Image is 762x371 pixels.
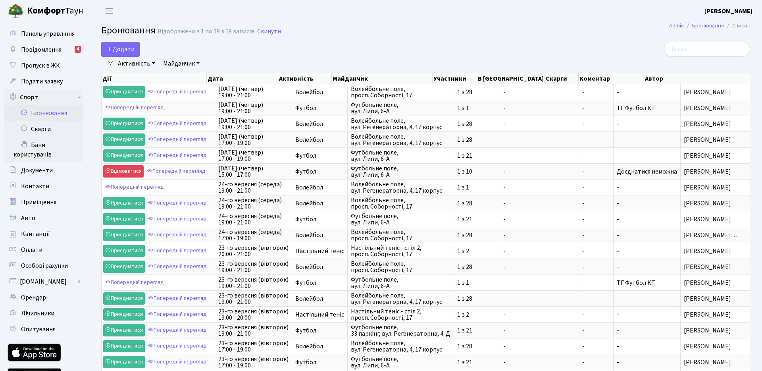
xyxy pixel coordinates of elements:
[218,340,289,353] span: 23-го вересня (вівторок) 17:00 - 19:00
[103,292,145,305] a: Приєднатися
[4,242,83,258] a: Оплати
[146,213,209,225] a: Попередній перегляд
[351,308,450,321] span: Настільний теніс - стіл 2, просп. Соборності, 17
[503,168,575,175] span: -
[617,326,619,335] span: -
[582,216,610,222] span: -
[684,89,747,95] span: [PERSON_NAME]
[295,153,344,159] span: Футбол
[218,86,289,99] span: [DATE] (четвер) 19:00 - 21:00
[21,245,42,254] span: Оплати
[4,226,83,242] a: Квитанції
[582,200,610,207] span: -
[295,200,344,207] span: Волейбол
[503,264,575,270] span: -
[21,261,68,270] span: Особові рахунки
[351,213,450,226] span: Футбольне поле, вул. Липи, 6-А
[503,121,575,127] span: -
[295,280,344,286] span: Футбол
[295,216,344,222] span: Футбол
[27,4,83,18] span: Таун
[579,73,644,84] th: Коментар
[4,305,83,321] a: Лічильники
[684,327,747,334] span: [PERSON_NAME]
[4,274,83,290] a: [DOMAIN_NAME]
[664,42,750,57] input: Пошук...
[295,168,344,175] span: Футбол
[146,149,209,162] a: Попередній перегляд
[103,165,144,178] a: Відмовитися
[684,359,747,365] span: [PERSON_NAME]
[4,210,83,226] a: Авто
[582,153,610,159] span: -
[21,45,62,54] span: Повідомлення
[158,28,256,35] div: Відображено з 1 по 19 з 19 записів.
[351,229,450,242] span: Волейбольне поле, просп. Соборності, 17
[351,324,450,337] span: Футбольне поле, 33 паркінг, вул. Регенераторна, 4-Д
[218,213,289,226] span: 24-го вересня (середа) 19:00 - 21:00
[351,340,450,353] span: Волейбольне поле, вул. Регенераторна, 4, 17 корпус
[617,247,619,255] span: -
[582,296,610,302] span: -
[103,197,145,209] a: Приєднатися
[704,7,752,15] b: [PERSON_NAME]
[101,42,140,57] button: Додати
[457,359,496,365] span: 1 з 21
[4,137,83,162] a: Бани користувачів
[582,184,610,191] span: -
[295,137,344,143] span: Волейбол
[617,199,619,208] span: -
[146,261,209,273] a: Попередній перегляд
[351,133,450,146] span: Волейбольне поле, вул. Регенераторна, 4, 17 корпус
[103,308,145,321] a: Приєднатися
[332,73,433,84] th: Майданчик
[4,162,83,178] a: Документи
[218,324,289,337] span: 23-го вересня (вівторок) 19:00 - 21:00
[669,21,684,30] a: Admin
[160,57,203,70] a: Майданчик
[295,264,344,270] span: Волейбол
[257,28,281,35] a: Скинути
[103,118,145,130] a: Приєднатися
[103,213,145,225] a: Приєднатися
[617,310,619,319] span: -
[582,343,610,350] span: -
[4,194,83,210] a: Приміщення
[75,46,81,53] div: 4
[704,6,752,16] a: [PERSON_NAME]
[457,232,496,238] span: 1 з 28
[617,167,677,176] span: Доєднатися неможна
[21,61,60,70] span: Пропуск в ЖК
[21,309,54,318] span: Лічильники
[503,311,575,318] span: -
[21,230,50,238] span: Квитанції
[457,121,496,127] span: 1 з 28
[4,73,83,89] a: Подати заявку
[295,343,344,350] span: Волейбол
[684,153,747,159] span: [PERSON_NAME]
[617,135,619,144] span: -
[582,248,610,254] span: -
[582,168,610,175] span: -
[617,278,655,287] span: ТГ Футбол КТ
[684,200,747,207] span: [PERSON_NAME]
[503,200,575,207] span: -
[295,248,344,254] span: Настільний теніс
[684,168,747,175] span: [PERSON_NAME]
[582,105,610,111] span: -
[503,248,575,254] span: -
[4,89,83,105] a: Спорт
[617,88,619,97] span: -
[103,229,145,241] a: Приєднатися
[457,296,496,302] span: 1 з 28
[457,311,496,318] span: 1 з 2
[27,4,65,17] b: Комфорт
[146,324,209,336] a: Попередній перегляд
[103,102,166,114] a: Попередній перегляд
[103,340,145,352] a: Приєднатися
[218,165,289,178] span: [DATE] (четвер) 15:00 - 17:00
[433,73,477,84] th: Участники
[218,197,289,210] span: 24-го вересня (середа) 19:00 - 21:00
[21,293,48,302] span: Орендарі
[582,359,610,365] span: -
